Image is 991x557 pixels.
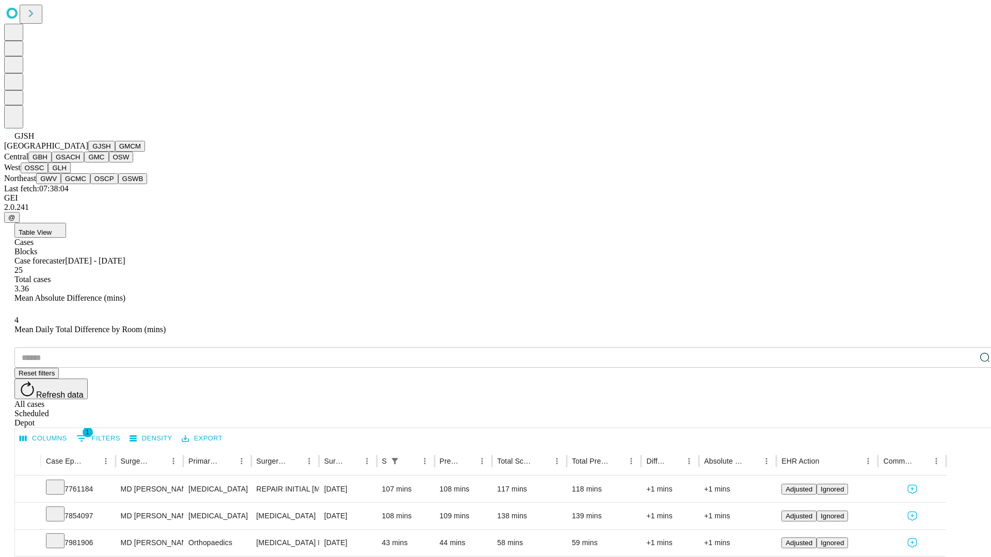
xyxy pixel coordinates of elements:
div: 7761184 [46,476,110,502]
div: Absolute Difference [704,457,744,465]
button: Ignored [817,537,848,548]
span: 4 [14,316,19,324]
span: 3.36 [14,284,29,293]
button: Adjusted [781,484,817,495]
div: [DATE] [324,530,372,556]
span: 1 [83,427,93,437]
div: 108 mins [382,503,429,529]
span: Adjusted [786,485,812,493]
span: [GEOGRAPHIC_DATA] [4,141,88,150]
span: West [4,163,21,172]
div: 109 mins [440,503,487,529]
div: 117 mins [497,476,562,502]
button: Sort [287,454,302,468]
button: GMCM [115,141,145,152]
button: Menu [418,454,432,468]
button: Show filters [74,430,123,447]
div: [MEDICAL_DATA] RELEASE [257,530,314,556]
span: Reset filters [19,369,55,377]
div: Total Scheduled Duration [497,457,534,465]
div: 108 mins [440,476,487,502]
div: +1 mins [646,503,694,529]
div: Predicted In Room Duration [440,457,460,465]
button: Menu [302,454,316,468]
div: 7854097 [46,503,110,529]
button: @ [4,212,20,223]
button: Menu [234,454,249,468]
button: Density [127,431,175,447]
button: GLH [48,162,70,173]
div: +1 mins [704,476,771,502]
div: 43 mins [382,530,429,556]
span: @ [8,214,15,221]
button: Sort [84,454,99,468]
button: GSACH [52,152,84,162]
button: Menu [166,454,181,468]
button: Sort [745,454,759,468]
button: Menu [624,454,638,468]
button: OSSC [21,162,49,173]
button: Sort [535,454,550,468]
div: Case Epic Id [46,457,83,465]
div: 7981906 [46,530,110,556]
span: Adjusted [786,512,812,520]
button: OSCP [90,173,118,184]
div: 58 mins [497,530,562,556]
button: Sort [610,454,624,468]
button: Sort [403,454,418,468]
button: Adjusted [781,511,817,521]
div: 59 mins [572,530,636,556]
button: Refresh data [14,379,88,399]
div: 138 mins [497,503,562,529]
div: 107 mins [382,476,429,502]
span: Ignored [821,512,844,520]
button: OSW [109,152,134,162]
button: Menu [759,454,774,468]
button: Sort [345,454,360,468]
button: GBH [28,152,52,162]
span: Refresh data [36,390,84,399]
span: Case forecaster [14,256,65,265]
span: Northeast [4,174,36,183]
button: Menu [99,454,113,468]
div: GEI [4,193,987,203]
span: Adjusted [786,539,812,547]
button: Sort [820,454,835,468]
button: Menu [929,454,944,468]
div: Difference [646,457,666,465]
button: Ignored [817,511,848,521]
span: Mean Daily Total Difference by Room (mins) [14,325,166,334]
div: 1 active filter [388,454,402,468]
button: Expand [20,534,36,552]
button: Menu [475,454,489,468]
button: Expand [20,507,36,526]
div: Scheduled In Room Duration [382,457,387,465]
div: +1 mins [646,530,694,556]
button: Ignored [817,484,848,495]
span: Ignored [821,485,844,493]
div: Primary Service [188,457,218,465]
span: Last fetch: 07:38:04 [4,184,69,193]
button: Menu [360,454,374,468]
span: Ignored [821,539,844,547]
button: Export [179,431,225,447]
div: REPAIR INITIAL [MEDICAL_DATA] REDUCIBLE AGE [DEMOGRAPHIC_DATA] OR MORE [257,476,314,502]
button: GSWB [118,173,148,184]
button: Reset filters [14,368,59,379]
div: +1 mins [646,476,694,502]
div: 44 mins [440,530,487,556]
button: Sort [220,454,234,468]
div: [DATE] [324,476,372,502]
div: +1 mins [704,530,771,556]
div: 118 mins [572,476,636,502]
button: GWV [36,173,61,184]
span: Total cases [14,275,51,284]
button: Select columns [17,431,70,447]
button: GMC [84,152,108,162]
div: [MEDICAL_DATA] [188,476,246,502]
button: Menu [682,454,696,468]
span: GJSH [14,132,34,140]
button: Show filters [388,454,402,468]
button: GCMC [61,173,90,184]
div: [MEDICAL_DATA] [188,503,246,529]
